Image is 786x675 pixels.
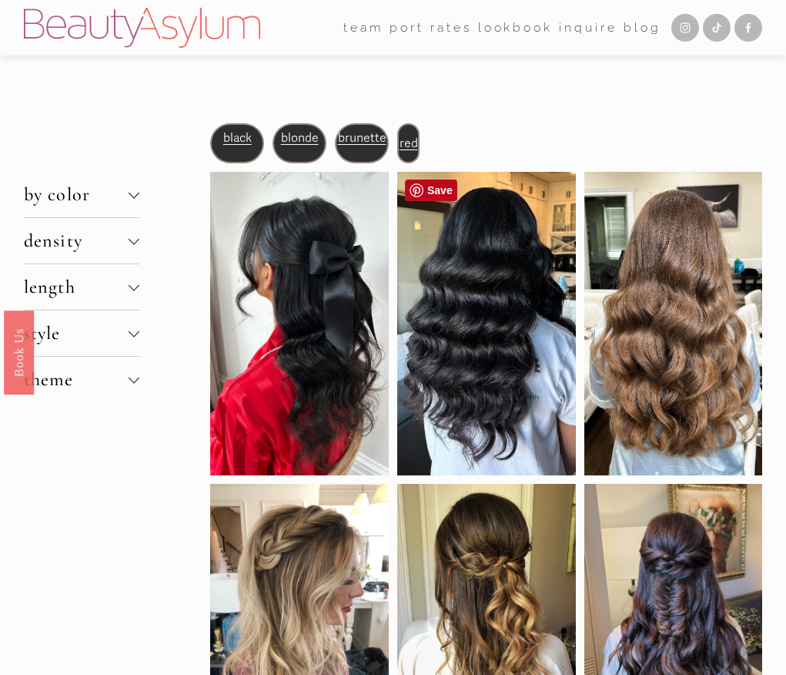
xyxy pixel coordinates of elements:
span: density [24,230,129,252]
a: black [223,130,252,146]
button: density [24,218,140,264]
button: length [24,264,140,310]
button: by color [24,172,140,217]
a: Blog [624,15,661,40]
a: Instagram [671,14,699,42]
span: team [343,17,383,39]
a: port [390,15,424,40]
button: style [24,311,140,356]
span: by color [24,183,129,206]
button: theme [24,357,140,402]
span: theme [24,368,129,391]
a: brunette [338,130,386,146]
a: Lookbook [478,15,554,40]
a: TikTok [703,14,731,42]
img: Beauty Asylum | Bridal Hair &amp; Makeup Charlotte &amp; Atlanta [24,8,260,48]
a: Pin it! [405,180,457,201]
span: length [24,276,129,298]
a: blonde [281,130,319,146]
a: Rates [430,15,472,40]
a: Book Us [4,311,34,395]
span: style [24,322,129,344]
a: Facebook [734,14,762,42]
a: red [400,136,418,151]
a: folder dropdown [343,15,383,40]
a: Inquire [559,15,617,40]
